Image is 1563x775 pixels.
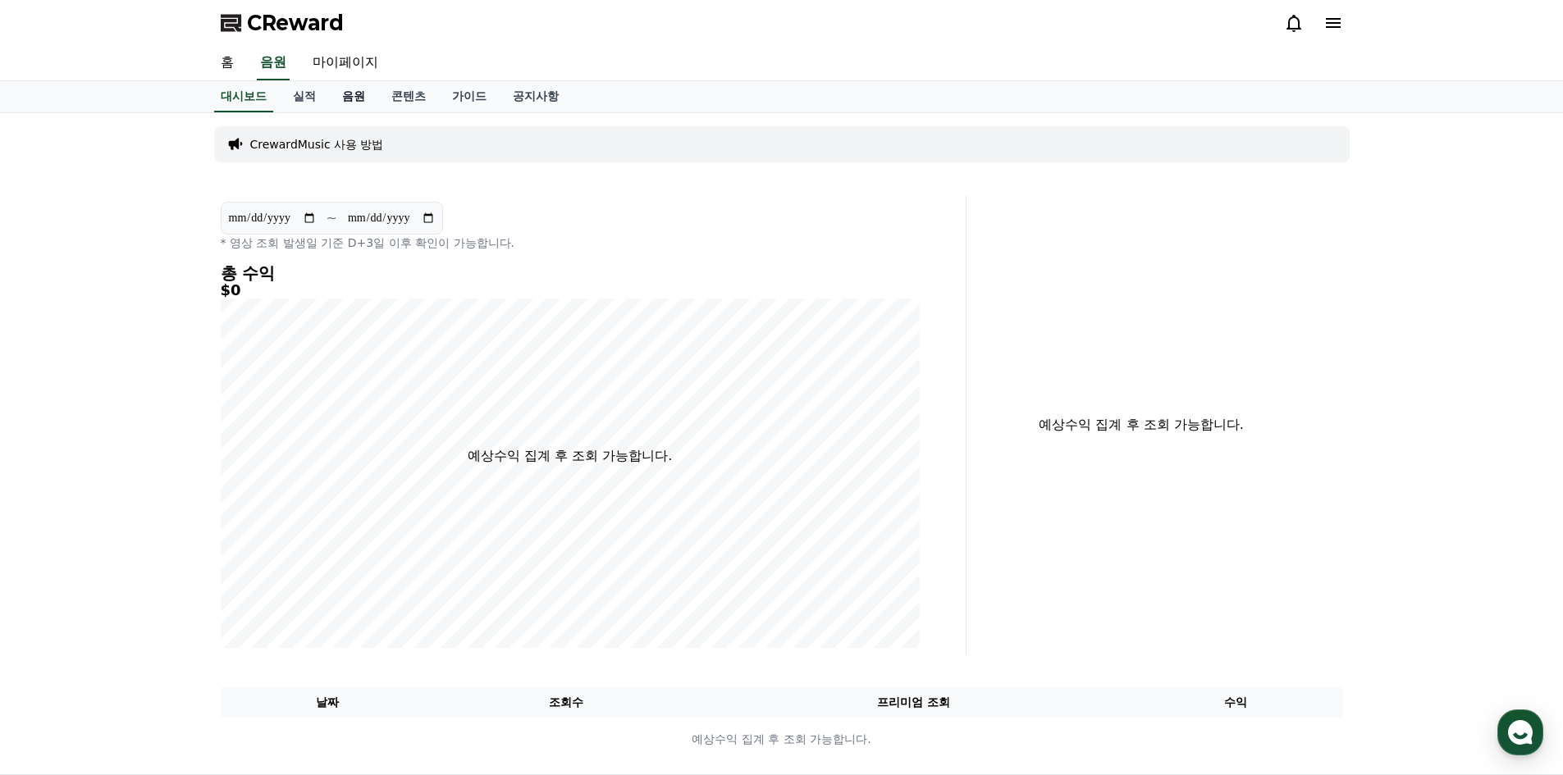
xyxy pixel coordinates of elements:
[439,81,500,112] a: 가이드
[434,687,697,718] th: 조회수
[329,81,378,112] a: 음원
[52,545,62,558] span: 홈
[698,687,1129,718] th: 프리미엄 조회
[208,46,247,80] a: 홈
[222,731,1342,748] p: 예상수익 집계 후 조회 가능합니다.
[299,46,391,80] a: 마이페이지
[221,264,920,282] h4: 총 수익
[327,208,337,228] p: ~
[980,415,1304,435] p: 예상수익 집계 후 조회 가능합니다.
[221,687,435,718] th: 날짜
[212,520,315,561] a: 설정
[221,235,920,251] p: * 영상 조회 발생일 기준 D+3일 이후 확인이 가능합니다.
[150,545,170,558] span: 대화
[500,81,572,112] a: 공지사항
[1129,687,1343,718] th: 수익
[378,81,439,112] a: 콘텐츠
[257,46,290,80] a: 음원
[221,282,920,299] h5: $0
[280,81,329,112] a: 실적
[468,446,672,466] p: 예상수익 집계 후 조회 가능합니다.
[250,136,384,153] a: CrewardMusic 사용 방법
[221,10,344,36] a: CReward
[247,10,344,36] span: CReward
[214,81,273,112] a: 대시보드
[5,520,108,561] a: 홈
[254,545,273,558] span: 설정
[108,520,212,561] a: 대화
